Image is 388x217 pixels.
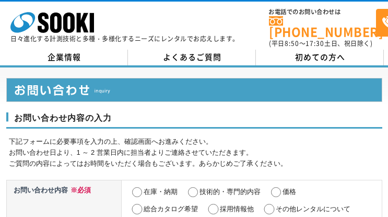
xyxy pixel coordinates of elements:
[295,51,345,63] span: 初めての方へ
[276,205,350,213] label: その他レンタルについて
[283,188,296,196] label: 価格
[285,39,299,48] span: 8:50
[10,36,239,42] p: 日々進化する計測技術と多種・多様化するニーズにレンタルでお応えします。
[144,188,178,196] label: 在庫・納期
[269,16,376,38] a: [PHONE_NUMBER]
[68,186,91,194] span: ※必須
[128,50,256,65] a: よくあるご質問
[6,112,382,129] h3: お問い合わせ内容の入力
[199,188,261,196] label: 技術的・専門的内容
[144,205,198,213] label: 総合カタログ希望
[220,205,254,213] label: 採用情報他
[6,78,382,102] img: お問い合わせ
[269,39,372,48] span: (平日 ～ 土日、祝日除く)
[269,9,376,15] span: お電話でのお問い合わせは
[305,39,324,48] span: 17:30
[256,50,384,65] a: 初めての方へ
[9,136,382,169] p: 下記フォームに必要事項を入力の上、確認画面へお進みください。 お問い合わせ日より、1 ～ 2 営業日内に担当者よりご連絡させていただきます。 ご質問の内容によってはお時間をいただく場合もございま...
